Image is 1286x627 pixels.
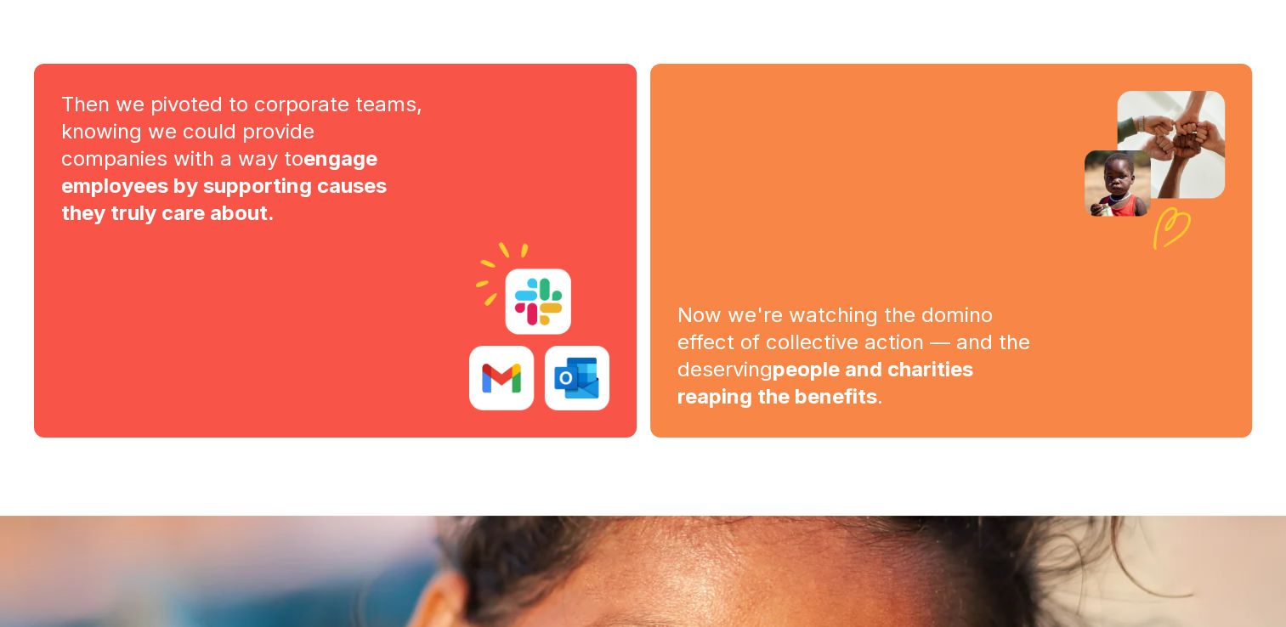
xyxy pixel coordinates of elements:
p: Now we're watching the domino effect of collective action — and the deserving . [677,302,1039,410]
strong: engage employees by supporting causes they truly care about. [61,146,387,225]
img: icons [469,240,609,410]
img: images [1085,91,1225,258]
strong: people and charities reaping the benefits [677,357,973,409]
p: Then we pivoted to corporate teams, knowing we could provide companies with a way to [61,91,422,227]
